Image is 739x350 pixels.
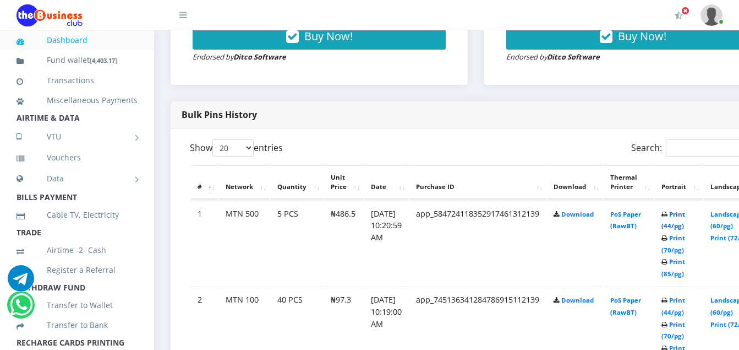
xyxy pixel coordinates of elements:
[212,139,254,157] select: Showentries
[17,238,138,263] a: Airtime -2- Cash
[681,7,689,15] span: Activate Your Membership
[191,201,218,286] td: 1
[193,52,286,62] small: Endorsed by
[364,201,408,286] td: [DATE] 10:20:59 AM
[547,52,600,62] strong: Ditco Software
[17,47,138,73] a: Fund wallet[4,403.17]
[271,165,323,200] th: Quantity: activate to sort column ascending
[219,201,270,286] td: MTN 500
[271,201,323,286] td: 5 PCS
[661,296,685,316] a: Print (44/pg)
[17,202,138,228] a: Cable TV, Electricity
[233,52,286,62] strong: Ditco Software
[700,4,722,26] img: User
[618,29,666,44] span: Buy Now!
[604,165,654,200] th: Thermal Printer: activate to sort column ascending
[324,165,363,200] th: Unit Price: activate to sort column ascending
[17,293,138,318] a: Transfer to Wallet
[191,165,218,200] th: #: activate to sort column descending
[17,257,138,283] a: Register a Referral
[17,165,138,192] a: Data
[409,201,546,286] td: app_584724118352917461312139
[610,296,641,316] a: PoS Paper (RawBT)
[409,165,546,200] th: Purchase ID: activate to sort column ascending
[610,210,641,230] a: PoS Paper (RawBT)
[182,109,257,121] strong: Bulk Pins History
[17,68,138,93] a: Transactions
[8,273,34,292] a: Chat for support
[17,145,138,170] a: Vouchers
[17,313,138,338] a: Transfer to Bank
[304,29,353,44] span: Buy Now!
[17,4,83,26] img: Logo
[17,88,138,113] a: Miscellaneous Payments
[10,300,32,318] a: Chat for support
[193,23,446,50] button: Buy Now!
[364,165,408,200] th: Date: activate to sort column ascending
[661,257,685,278] a: Print (85/pg)
[547,165,603,200] th: Download: activate to sort column ascending
[561,210,594,218] a: Download
[90,56,117,64] small: [ ]
[561,296,594,304] a: Download
[17,28,138,53] a: Dashboard
[661,210,685,230] a: Print (44/pg)
[17,123,138,150] a: VTU
[190,139,283,157] label: Show entries
[324,201,363,286] td: ₦486.5
[675,11,683,20] i: Activate Your Membership
[219,165,270,200] th: Network: activate to sort column ascending
[655,165,703,200] th: Portrait: activate to sort column ascending
[506,52,600,62] small: Endorsed by
[661,320,685,341] a: Print (70/pg)
[92,56,115,64] b: 4,403.17
[661,234,685,254] a: Print (70/pg)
